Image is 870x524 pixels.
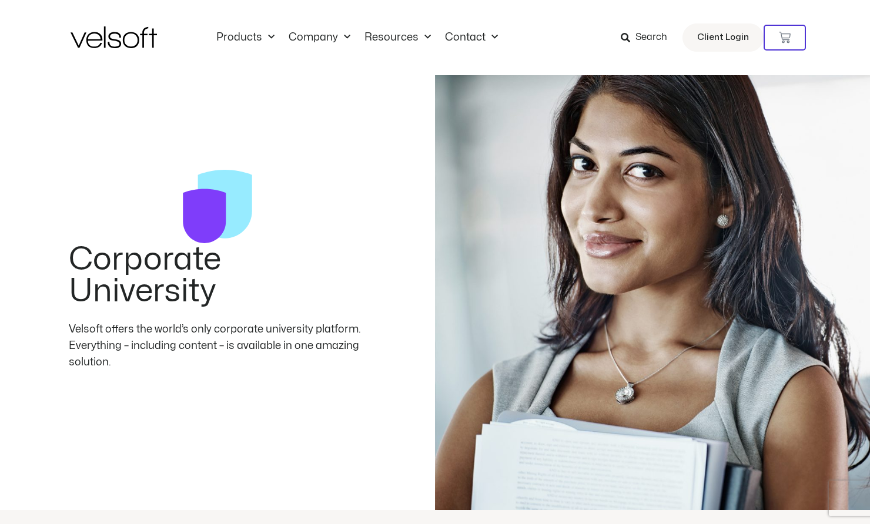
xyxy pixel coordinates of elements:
span: Client Login [697,30,749,45]
a: Search [621,28,675,48]
img: Woman holding corporate university paper work [435,75,870,510]
a: ProductsMenu Toggle [209,31,282,44]
img: Velsoft Training Materials [71,26,157,48]
h2: Corporate University [69,244,366,307]
span: Search [635,30,667,45]
a: ResourcesMenu Toggle [357,31,438,44]
a: Client Login [682,23,764,52]
div: Velsoft offers the world’s only corporate university platform. Everything – including content – i... [69,321,366,371]
nav: Menu [209,31,505,44]
a: CompanyMenu Toggle [282,31,357,44]
a: ContactMenu Toggle [438,31,505,44]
